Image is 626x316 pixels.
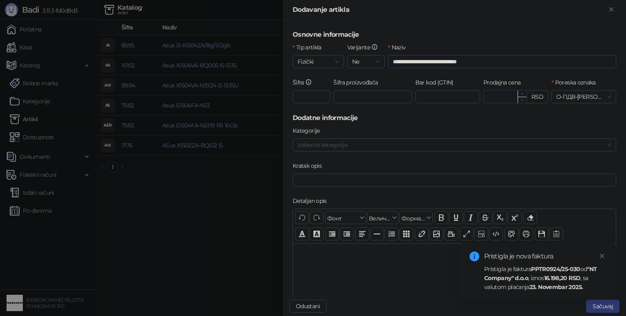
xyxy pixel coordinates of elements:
[529,283,583,291] strong: 23. Novembar 2025.
[523,211,537,224] button: Уклони формат
[551,78,601,87] label: Poreska oznaka
[325,227,339,240] button: Извлачење
[293,161,326,170] label: Kratak opis
[444,227,458,240] button: Видео
[295,227,309,240] button: Боја текста
[399,227,413,240] button: Табела
[293,30,616,40] h5: Osnovne informacije
[430,227,443,240] button: Слика
[493,211,507,224] button: Индексирано
[586,300,619,313] button: Sačuvaj
[293,174,616,187] input: Kratak opis
[295,211,309,224] button: Поврати
[508,211,522,224] button: Експонент
[464,211,478,224] button: Искошено
[415,78,458,87] label: Bar kod (GTIN)
[385,227,399,240] button: Листа
[434,211,448,224] button: Подебљано
[521,92,524,95] span: up
[519,227,533,240] button: Штампај
[484,251,606,261] div: Pristigla je nova faktura
[544,274,581,282] strong: 16.198,20 RSD
[415,227,429,240] button: Веза
[484,265,606,292] div: Pristigla je faktura od , iznos , sa valutom plaćanja
[518,91,527,97] span: Increase Value
[597,251,606,260] a: Close
[293,113,616,123] h5: Dodatne informacije
[388,43,411,52] label: Naziv
[606,5,616,15] button: Zatvori
[310,227,324,240] button: Боја позадине
[293,43,326,52] label: Tip artikla
[518,97,527,103] span: Decrease Value
[388,55,616,68] input: Naziv
[293,5,606,15] div: Dodavanje artikla
[527,90,548,103] div: RSD
[352,56,380,68] span: Ne
[556,91,611,103] span: О-ПДВ - [PERSON_NAME] ( 20,00 %)
[474,227,488,240] button: Прикажи блокове
[521,99,524,102] span: down
[549,227,563,240] button: Шаблон
[293,78,317,87] label: Šifra
[478,211,492,224] button: Прецртано
[310,211,324,224] button: Понови
[333,78,383,87] label: Šifra proizvođača
[355,227,369,240] button: Поравнање
[460,227,474,240] button: Приказ преко целог екрана
[415,90,480,103] input: Bar kod (GTIN)
[333,90,412,103] input: Šifra proizvođača
[399,211,433,224] button: Формати
[531,265,580,273] strong: PPTR0924/25-030
[483,78,526,87] label: Prodajna cena
[469,251,479,261] span: info-circle
[370,227,384,240] button: Хоризонтална линија
[298,56,339,68] span: Fizički
[289,300,326,313] button: Odustani
[367,211,399,224] button: Величина
[599,253,605,259] span: close
[325,211,366,224] button: Фонт
[505,227,518,240] button: Преглед
[489,227,503,240] button: Приказ кода
[347,43,383,52] label: Varijante
[293,126,325,135] label: Kategorije
[535,227,549,240] button: Сачувај
[449,211,463,224] button: Подвучено
[340,227,354,240] button: Увлачење
[293,196,332,205] label: Detaljan opis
